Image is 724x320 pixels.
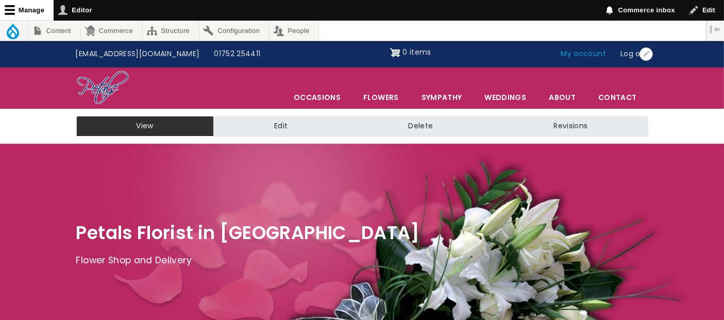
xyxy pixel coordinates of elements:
a: My account [554,44,614,64]
span: 0 items [402,47,431,57]
a: Delete [348,116,493,137]
a: About [538,87,586,108]
a: [EMAIL_ADDRESS][DOMAIN_NAME] [69,44,207,64]
a: Content [28,21,80,41]
a: Commerce [80,21,142,41]
img: Home [76,70,129,106]
a: Structure [143,21,199,41]
a: Revisions [493,116,648,137]
p: Flower Shop and Delivery [76,253,648,268]
a: Edit [214,116,348,137]
a: Shopping cart 0 items [390,44,431,61]
button: Vertical orientation [706,21,724,38]
span: Weddings [474,87,537,108]
span: Petals Florist in [GEOGRAPHIC_DATA] [76,220,420,245]
a: Flowers [352,87,409,108]
a: 01752 254411 [207,44,267,64]
a: Configuration [199,21,269,41]
a: Sympathy [411,87,473,108]
button: Open User account menu configuration options [639,47,653,61]
a: Log out [613,44,655,64]
a: People [270,21,319,41]
a: View [76,116,214,137]
nav: Tabs [69,116,656,137]
a: Contact [587,87,647,108]
img: Shopping cart [390,44,400,61]
span: Occasions [283,87,351,108]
